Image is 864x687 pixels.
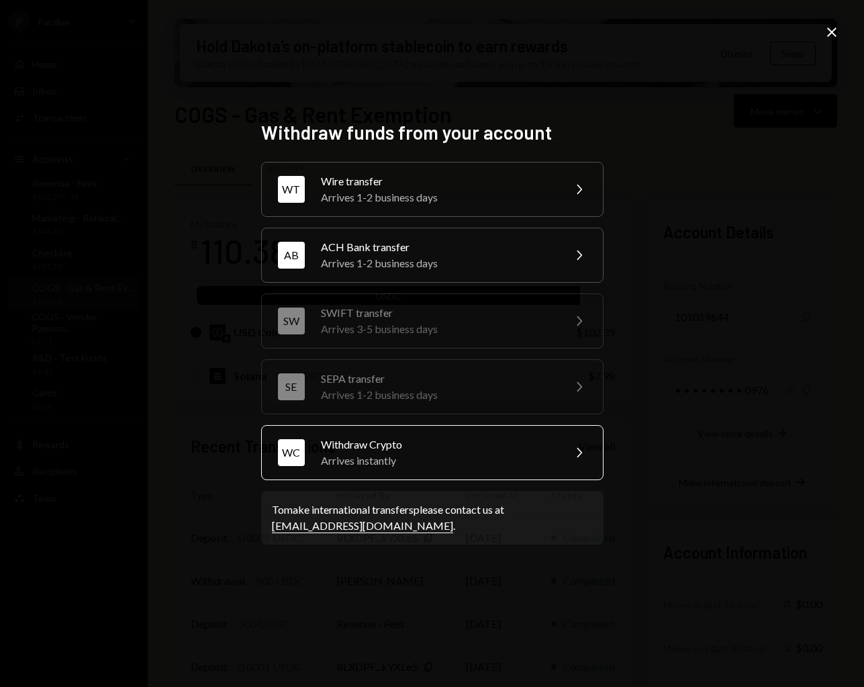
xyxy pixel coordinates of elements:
[272,502,593,534] div: To make international transfers please contact us at .
[321,371,555,387] div: SEPA transfer
[321,321,555,337] div: Arrives 3-5 business days
[321,437,555,453] div: Withdraw Crypto
[261,120,604,146] h2: Withdraw funds from your account
[321,189,555,205] div: Arrives 1-2 business days
[321,305,555,321] div: SWIFT transfer
[261,359,604,414] button: SESEPA transferArrives 1-2 business days
[321,255,555,271] div: Arrives 1-2 business days
[272,519,453,533] a: [EMAIL_ADDRESS][DOMAIN_NAME]
[321,453,555,469] div: Arrives instantly
[321,387,555,403] div: Arrives 1-2 business days
[278,308,305,334] div: SW
[261,228,604,283] button: ABACH Bank transferArrives 1-2 business days
[261,293,604,349] button: SWSWIFT transferArrives 3-5 business days
[278,439,305,466] div: WC
[278,373,305,400] div: SE
[321,239,555,255] div: ACH Bank transfer
[321,173,555,189] div: Wire transfer
[278,242,305,269] div: AB
[261,425,604,480] button: WCWithdraw CryptoArrives instantly
[278,176,305,203] div: WT
[261,162,604,217] button: WTWire transferArrives 1-2 business days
